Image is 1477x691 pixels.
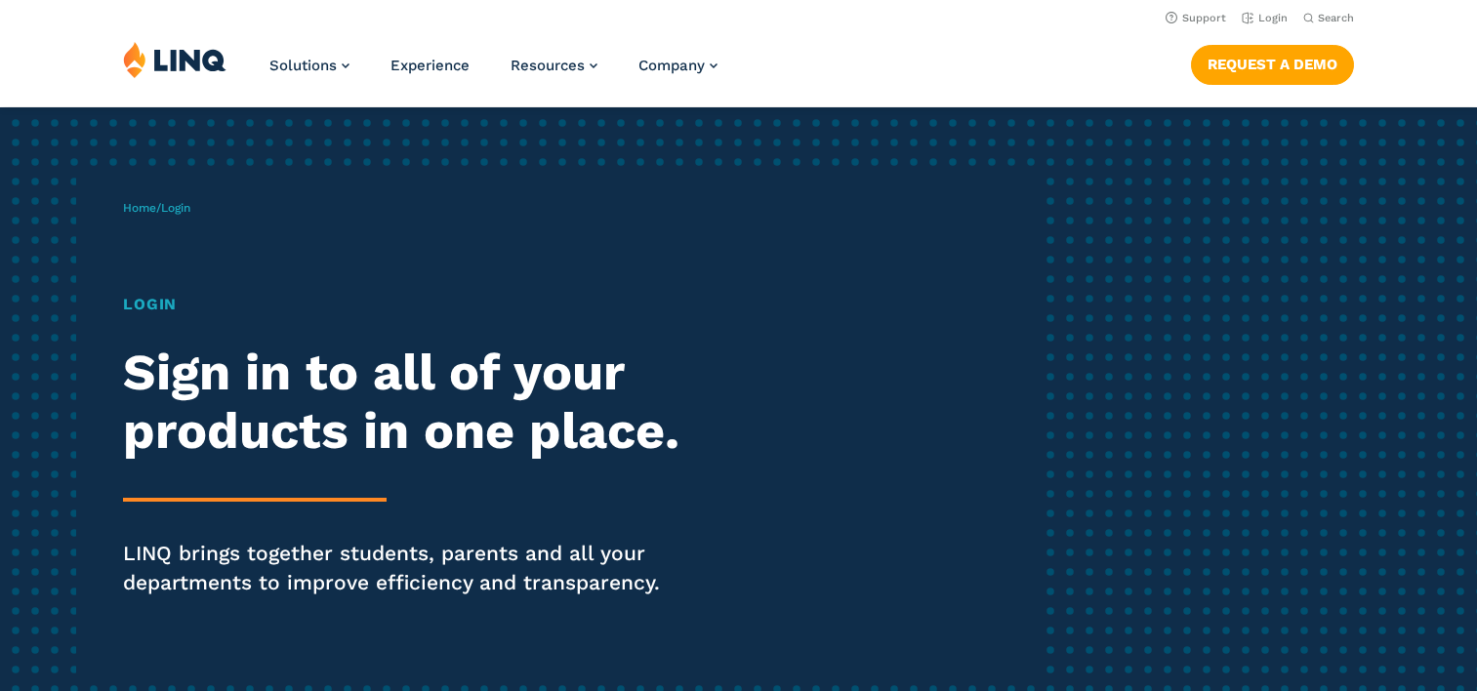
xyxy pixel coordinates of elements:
span: Resources [511,57,585,74]
a: Resources [511,57,597,74]
span: Search [1318,12,1354,24]
a: Company [638,57,718,74]
span: Company [638,57,705,74]
p: LINQ brings together students, parents and all your departments to improve efficiency and transpa... [123,539,692,597]
a: Support [1166,12,1226,24]
h1: Login [123,293,692,316]
nav: Primary Navigation [269,41,718,105]
span: Login [161,201,190,215]
h2: Sign in to all of your products in one place. [123,344,692,461]
a: Experience [390,57,470,74]
a: Home [123,201,156,215]
span: Solutions [269,57,337,74]
a: Login [1242,12,1288,24]
a: Solutions [269,57,349,74]
nav: Button Navigation [1191,41,1354,84]
a: Request a Demo [1191,45,1354,84]
button: Open Search Bar [1303,11,1354,25]
img: LINQ | K‑12 Software [123,41,226,78]
span: / [123,201,190,215]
